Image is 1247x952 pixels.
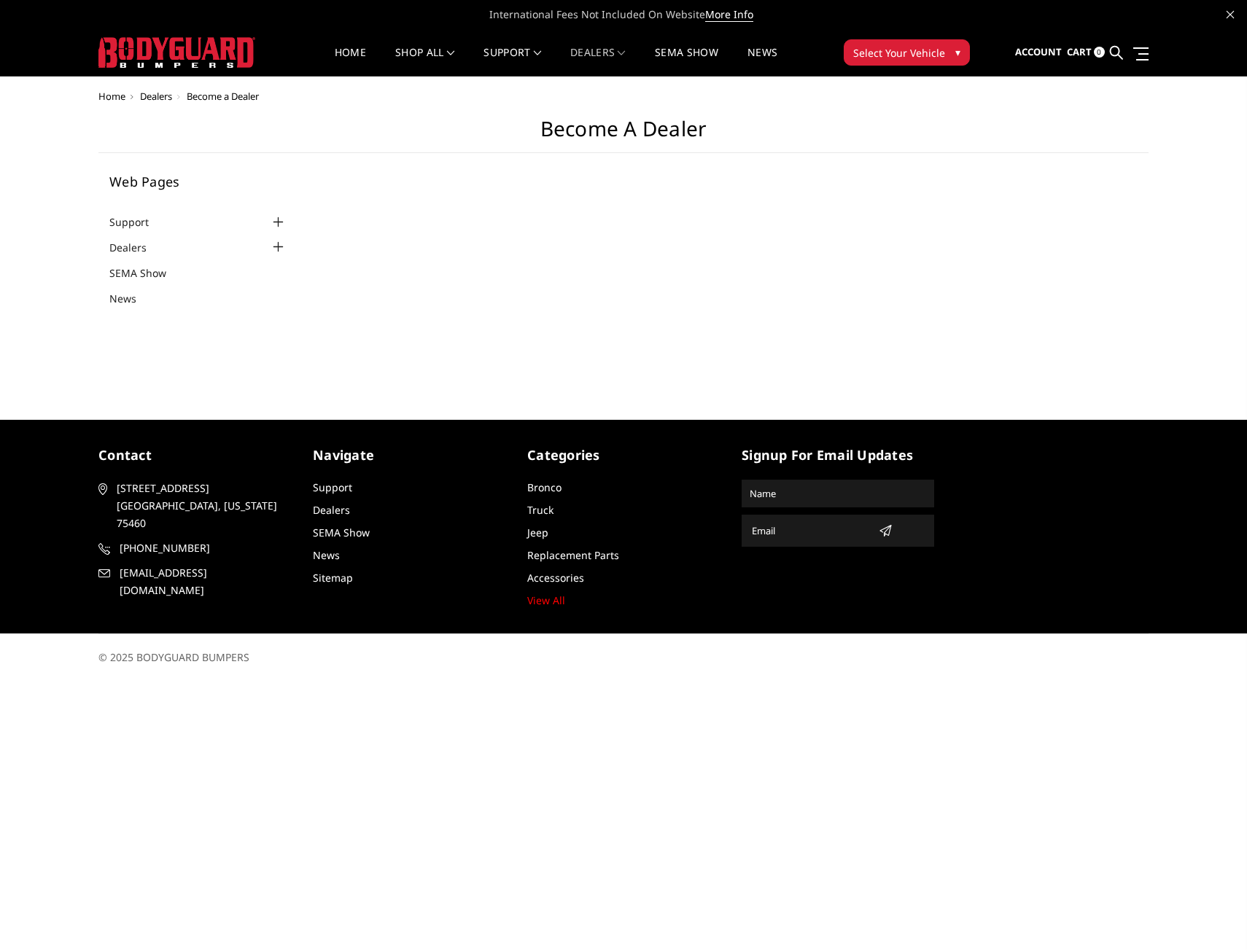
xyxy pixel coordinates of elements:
[746,519,873,542] input: Email
[527,526,548,539] a: Jeep
[98,564,291,599] a: [EMAIL_ADDRESS][DOMAIN_NAME]
[844,39,970,66] button: Select Your Vehicle
[1094,47,1105,58] span: 0
[744,482,932,505] input: Name
[313,571,353,585] a: Sitemap
[1015,33,1062,72] a: Account
[1067,33,1105,72] a: Cart 0
[395,47,454,76] a: shop all
[120,564,289,599] span: [EMAIL_ADDRESS][DOMAIN_NAME]
[109,240,165,255] a: Dealers
[655,47,718,76] a: SEMA Show
[527,503,553,517] a: Truck
[1067,45,1092,58] span: Cart
[527,548,619,562] a: Replacement Parts
[309,190,1117,299] iframe: Form 0
[109,214,167,230] a: Support
[335,47,366,76] a: Home
[313,445,505,465] h5: Navigate
[955,44,960,60] span: ▾
[98,37,255,68] img: BODYGUARD BUMPERS
[570,47,626,76] a: Dealers
[313,526,370,539] a: SEMA Show
[483,47,541,76] a: Support
[527,445,720,465] h5: Categories
[140,90,172,103] a: Dealers
[98,117,1149,153] h1: Become a Dealer
[187,90,259,103] span: Become a Dealer
[98,445,291,465] h5: contact
[98,650,249,664] span: © 2025 BODYGUARD BUMPERS
[313,503,350,517] a: Dealers
[1015,45,1062,58] span: Account
[742,445,934,465] h5: signup for email updates
[527,480,562,494] a: Bronco
[120,539,289,557] span: [PHONE_NUMBER]
[527,571,584,585] a: Accessories
[117,480,286,532] span: [STREET_ADDRESS] [GEOGRAPHIC_DATA], [US_STATE] 75460
[853,45,945,61] span: Select Your Vehicle
[109,291,155,306] a: News
[527,593,565,607] a: View All
[313,548,340,562] a: News
[98,90,125,103] a: Home
[705,7,753,22] a: More Info
[109,265,184,281] a: SEMA Show
[313,480,352,494] a: Support
[747,47,777,76] a: News
[98,539,291,557] a: [PHONE_NUMBER]
[109,175,287,188] h5: Web Pages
